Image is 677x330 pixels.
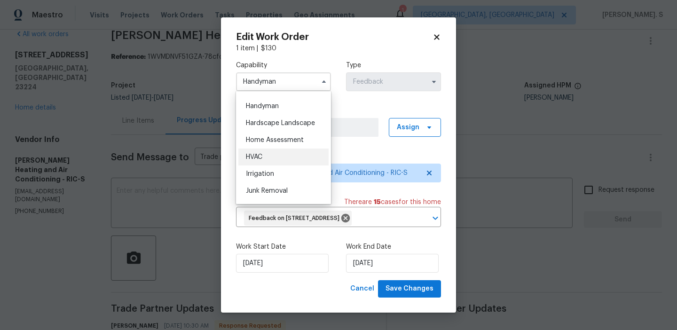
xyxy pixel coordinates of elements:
label: Capability [236,61,331,70]
button: Cancel [346,280,378,298]
span: Handyman [246,103,279,110]
span: Save Changes [386,283,433,295]
input: Select... [236,72,331,91]
span: Feedback on [STREET_ADDRESS] [249,214,343,222]
input: M/D/YYYY [236,254,329,273]
span: There are case s for this home [344,197,441,207]
span: Hardscape Landscape [246,120,315,126]
input: Select... [346,72,441,91]
button: Save Changes [378,280,441,298]
span: 15 [374,199,381,205]
label: Work Order Manager [236,106,441,116]
span: Assign [397,123,419,132]
button: Open [429,212,442,225]
span: Home Assessment [246,137,304,143]
div: 1 item | [236,44,441,53]
span: Cancel [350,283,374,295]
div: Feedback on [STREET_ADDRESS] [244,211,352,226]
button: Show options [428,76,440,87]
button: Hide options [318,76,330,87]
label: Type [346,61,441,70]
span: $ 130 [261,45,276,52]
input: M/D/YYYY [346,254,439,273]
span: HVAC [246,154,262,160]
h2: Edit Work Order [236,32,433,42]
label: Work End Date [346,242,441,251]
span: Irrigation [246,171,274,177]
span: [PERSON_NAME] Heating and Air Conditioning - RIC-S [244,168,419,178]
span: Junk Removal [246,188,288,194]
label: Work Start Date [236,242,331,251]
label: Trade Partner [236,152,441,161]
